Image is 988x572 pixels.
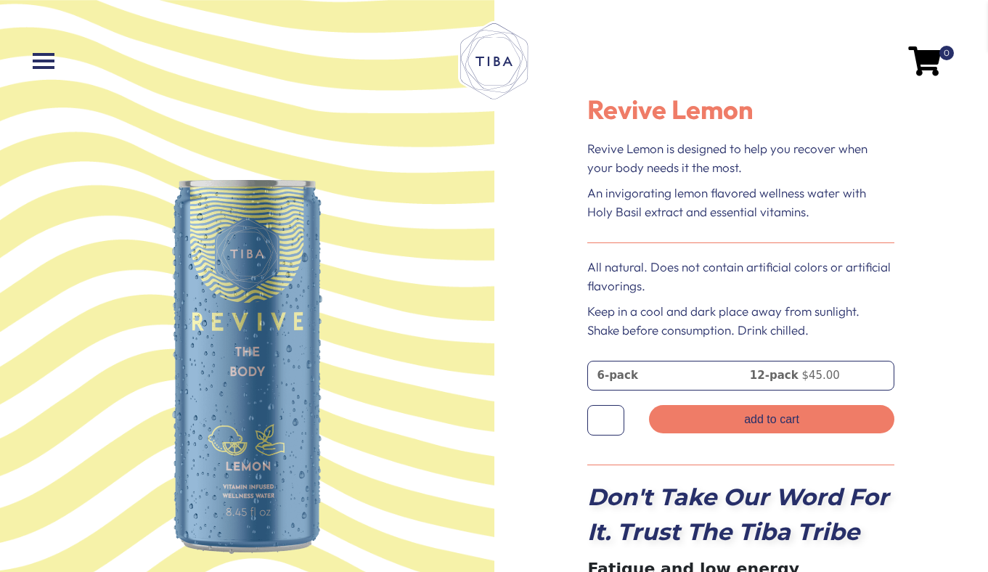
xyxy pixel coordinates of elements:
[587,302,894,339] p: Keep in a cool and dark place away from sunlight. Shake before consumption. Drink chilled.
[587,483,889,546] strong: Don't Take Our Word For It. Trust The Tiba Tribe
[172,180,322,554] img: Revive Product Can
[649,405,894,433] button: Add to cart
[743,363,892,388] a: 12-pack
[939,46,954,60] span: 0
[908,57,941,65] a: 0
[587,184,894,221] p: An invigorating lemon flavored wellness water with Holy Basil extract and essential vitamins.
[587,405,624,436] input: Product quantity
[587,258,894,295] p: All natural. Does not contain artificial colors or artificial flavorings.
[589,363,739,388] a: 6-pack
[587,139,894,176] p: Revive Lemon is designed to help you recover when your body needs it the most.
